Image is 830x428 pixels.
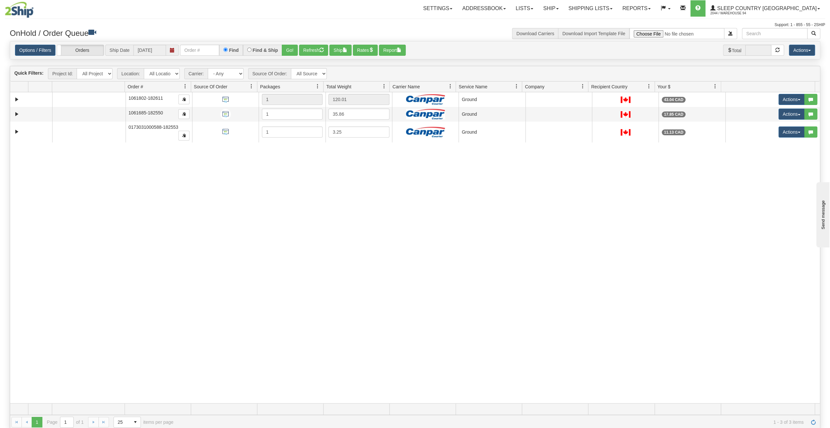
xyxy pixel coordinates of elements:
[329,45,352,56] button: Ship
[662,97,686,103] div: 43.04 CAD
[183,420,804,425] span: 1 - 3 of 3 items
[778,94,805,105] button: Actions
[48,68,77,79] span: Project Id:
[705,0,825,17] a: Sleep Country [GEOGRAPHIC_DATA] 2044 / Warehouse 94
[105,45,133,56] span: Ship Date
[10,28,410,37] h3: OnHold / Order Queue
[516,31,554,36] a: Download Carriers
[353,45,378,56] button: Rates
[406,94,445,105] img: Canpar
[511,0,538,17] a: Lists
[253,48,278,52] label: Find & Ship
[662,111,686,117] div: 17.85 CAD
[5,22,825,28] div: Support: 1 - 855 - 55 - 2SHIP
[723,45,746,56] span: Total
[617,0,656,17] a: Reports
[117,68,144,79] span: Location:
[621,111,630,118] img: CA
[564,0,617,17] a: Shipping lists
[13,128,21,136] a: Expand
[184,68,208,79] span: Carrier:
[629,28,724,39] input: Import
[392,83,420,90] span: Carrier Name
[282,45,298,56] button: Go!
[229,48,239,52] label: Find
[246,81,257,92] a: Source Of Order filter column settings
[13,96,21,104] a: Expand
[406,127,445,137] img: Canpar
[815,181,829,247] iframe: chat widget
[511,81,522,92] a: Service Name filter column settings
[808,417,819,427] a: Refresh
[457,0,511,17] a: Addressbook
[220,94,231,105] img: API
[130,417,141,427] span: select
[789,45,815,56] button: Actions
[178,131,189,140] button: Copy to clipboard
[459,92,525,107] td: Ground
[10,66,820,81] div: grid toolbar
[128,110,163,115] span: 1061685-182550
[13,110,21,118] a: Expand
[710,10,759,17] span: 2044 / Warehouse 94
[657,83,671,90] span: Your $
[47,417,84,428] span: Page of 1
[248,68,291,79] span: Source Of Order:
[260,83,280,90] span: Packages
[14,70,43,76] label: Quick Filters:
[220,109,231,120] img: API
[178,109,189,119] button: Copy to clipboard
[379,45,406,56] button: Report
[716,6,817,11] span: Sleep Country [GEOGRAPHIC_DATA]
[113,417,141,428] span: Page sizes drop down
[178,95,189,104] button: Copy to clipboard
[459,107,525,122] td: Ground
[128,96,163,101] span: 1061802-182611
[445,81,456,92] a: Carrier Name filter column settings
[778,126,805,138] button: Actions
[662,129,686,135] div: 11.13 CAD
[525,83,544,90] span: Company
[128,125,178,130] span: 0173031000588-182553
[328,94,389,105] div: 120.01
[378,81,389,92] a: Total Weight filter column settings
[220,126,231,137] img: API
[32,417,42,427] span: Page 1
[577,81,588,92] a: Company filter column settings
[60,417,73,427] input: Page 1
[562,31,625,36] a: Download Import Template File
[118,419,126,425] span: 25
[5,2,34,18] img: logo2044.jpg
[459,122,525,142] td: Ground
[710,81,721,92] a: Your $ filter column settings
[266,97,269,102] span: 1
[807,28,820,39] button: Search
[180,45,219,56] input: Order #
[778,109,805,120] button: Actions
[128,83,143,90] span: Order #
[299,45,328,56] button: Refresh
[406,109,445,119] img: Canpar
[312,81,323,92] a: Packages filter column settings
[591,83,627,90] span: Recipient Country
[621,96,630,103] img: CA
[418,0,457,17] a: Settings
[180,81,191,92] a: Order # filter column settings
[459,83,487,90] span: Service Name
[57,45,104,55] label: Orders
[15,45,55,56] a: Options / Filters
[643,81,655,92] a: Recipient Country filter column settings
[538,0,563,17] a: Ship
[194,83,227,90] span: Source Of Order
[621,129,630,136] img: CA
[5,6,60,10] div: Send message
[326,83,351,90] span: Total Weight
[113,417,174,428] span: items per page
[742,28,807,39] input: Search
